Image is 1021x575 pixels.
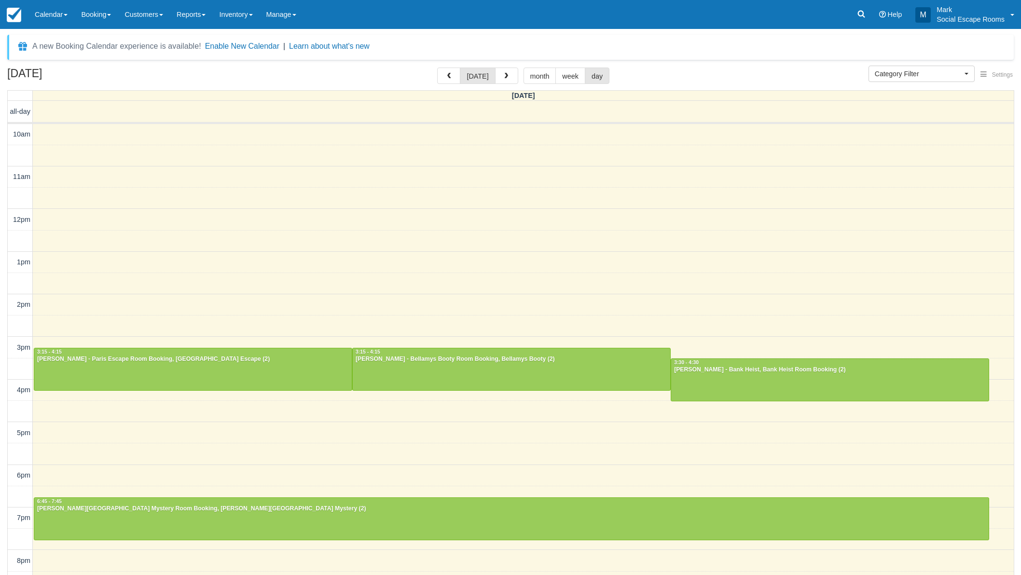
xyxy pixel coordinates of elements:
span: 8pm [17,557,30,564]
span: 6pm [17,471,30,479]
button: Settings [975,68,1019,82]
h2: [DATE] [7,68,129,85]
button: Category Filter [869,66,975,82]
span: 3:15 - 4:15 [356,349,380,355]
i: Help [879,11,886,18]
img: checkfront-main-nav-mini-logo.png [7,8,21,22]
div: M [915,7,931,23]
a: 6:45 - 7:45[PERSON_NAME][GEOGRAPHIC_DATA] Mystery Room Booking, [PERSON_NAME][GEOGRAPHIC_DATA] My... [34,497,989,540]
div: [PERSON_NAME][GEOGRAPHIC_DATA] Mystery Room Booking, [PERSON_NAME][GEOGRAPHIC_DATA] Mystery (2) [37,505,986,513]
span: 5pm [17,429,30,437]
span: 7pm [17,514,30,521]
span: [DATE] [512,92,535,99]
span: | [283,42,285,50]
span: 10am [13,130,30,138]
button: month [524,68,556,84]
span: 11am [13,173,30,180]
p: Mark [937,5,1005,14]
button: [DATE] [460,68,495,84]
span: 3:30 - 4:30 [674,360,699,365]
span: all-day [10,108,30,115]
p: Social Escape Rooms [937,14,1005,24]
span: 4pm [17,386,30,394]
span: 2pm [17,301,30,308]
span: 3pm [17,343,30,351]
span: 12pm [13,216,30,223]
div: A new Booking Calendar experience is available! [32,41,201,52]
button: day [585,68,609,84]
span: Category Filter [875,69,962,79]
span: Help [888,11,902,18]
span: 1pm [17,258,30,266]
a: Learn about what's new [289,42,370,50]
div: [PERSON_NAME] - Bellamys Booty Room Booking, Bellamys Booty (2) [355,356,668,363]
span: 3:15 - 4:15 [37,349,62,355]
span: Settings [992,71,1013,78]
a: 3:15 - 4:15[PERSON_NAME] - Paris Escape Room Booking, [GEOGRAPHIC_DATA] Escape (2) [34,348,352,391]
button: Enable New Calendar [205,41,279,51]
a: 3:15 - 4:15[PERSON_NAME] - Bellamys Booty Room Booking, Bellamys Booty (2) [352,348,671,391]
a: 3:30 - 4:30[PERSON_NAME] - Bank Heist, Bank Heist Room Booking (2) [671,358,989,401]
button: week [555,68,585,84]
div: [PERSON_NAME] - Paris Escape Room Booking, [GEOGRAPHIC_DATA] Escape (2) [37,356,349,363]
span: 6:45 - 7:45 [37,499,62,504]
div: [PERSON_NAME] - Bank Heist, Bank Heist Room Booking (2) [674,366,986,374]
